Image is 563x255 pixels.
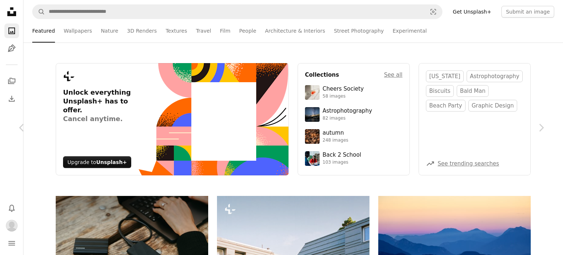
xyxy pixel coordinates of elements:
div: Astrophotography [323,108,372,115]
a: Street Photography [334,19,384,43]
a: Next [519,92,563,163]
a: Textures [166,19,187,43]
img: Avatar of user Kate Taylor [6,220,18,232]
a: Person using laptop with external hard drives nearby [56,243,208,250]
a: Astrophotography82 images [305,107,402,122]
a: beach party [426,100,466,112]
button: Notifications [4,201,19,215]
form: Find visuals sitewide [32,4,442,19]
a: biscuits [426,85,454,97]
a: Film [220,19,230,43]
a: Illustrations [4,41,19,56]
a: [US_STATE] [426,70,464,82]
button: Visual search [424,5,442,19]
a: Cheers Society58 images [305,85,402,100]
a: 3D Renders [127,19,157,43]
img: photo-1538592487700-be96de73306f [305,107,320,122]
div: 82 images [323,116,372,121]
a: See trending searches [438,160,499,167]
a: Photos [4,23,19,38]
a: astrophotography [467,70,523,82]
button: Menu [4,236,19,251]
a: autumn248 images [305,129,402,144]
a: Layered blue mountains under a pastel sky [378,240,531,247]
a: bald man [457,85,489,97]
a: Get Unsplash+ [448,6,496,18]
img: photo-1637983927634-619de4ccecac [305,129,320,144]
a: Travel [196,19,211,43]
a: Collections [4,74,19,88]
img: photo-1610218588353-03e3130b0e2d [305,85,320,100]
div: Back 2 School [323,152,361,159]
a: See all [384,70,402,79]
a: Download History [4,91,19,106]
span: Cancel anytime. [63,114,138,123]
div: 248 images [323,138,348,143]
div: Upgrade to [63,156,131,168]
strong: Unsplash+ [96,159,127,165]
a: Experimental [393,19,427,43]
img: premium_photo-1683135218355-6d72011bf303 [305,151,320,166]
button: Submit an image [501,6,554,18]
a: People [239,19,257,43]
h3: Unlock everything Unsplash+ has to offer. [63,88,138,123]
div: autumn [323,130,348,137]
a: graphic design [468,100,517,112]
a: Architecture & Interiors [265,19,325,43]
div: 103 images [323,160,361,165]
div: 58 images [323,94,364,99]
a: Nature [101,19,118,43]
a: Unlock everything Unsplash+ has to offer.Cancel anytime.Upgrade toUnsplash+ [56,63,289,175]
button: Profile [4,218,19,233]
div: Cheers Society [323,85,364,93]
button: Search Unsplash [33,5,45,19]
a: Wallpapers [64,19,92,43]
h4: Collections [305,70,339,79]
a: Back 2 School103 images [305,151,402,166]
